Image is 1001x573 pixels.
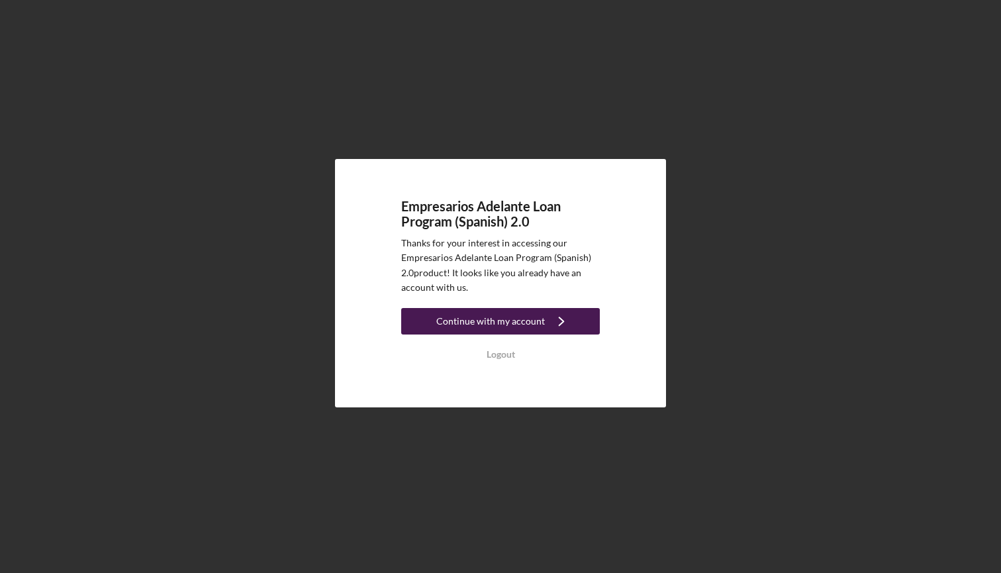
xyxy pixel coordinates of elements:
[401,199,600,229] h4: Empresarios Adelante Loan Program (Spanish) 2.0
[401,308,600,338] a: Continue with my account
[436,308,545,335] div: Continue with my account
[401,308,600,335] button: Continue with my account
[487,341,515,368] div: Logout
[401,236,600,295] p: Thanks for your interest in accessing our Empresarios Adelante Loan Program (Spanish) 2.0 product...
[401,341,600,368] button: Logout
